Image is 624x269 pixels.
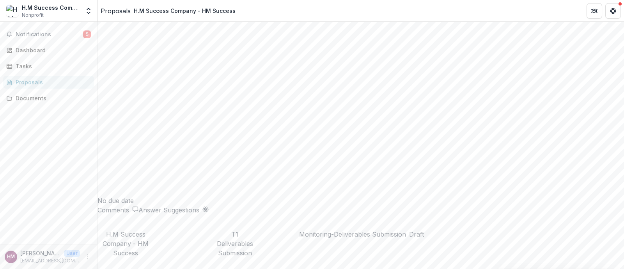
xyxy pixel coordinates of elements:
[83,252,92,262] button: More
[22,4,80,12] div: H.M Success Company
[97,230,154,258] p: H.M Success Company - HM Success
[605,3,621,19] button: Get Help
[16,78,88,86] div: Proposals
[20,249,61,257] p: [PERSON_NAME]
[22,12,44,19] span: Nonprofit
[7,254,15,259] div: Hamidah Binti Mokhtar
[16,46,88,54] div: Dashboard
[409,230,424,239] span: Draft
[101,5,239,16] nav: breadcrumb
[134,7,236,15] div: H.M Success Company - HM Success
[3,44,94,57] a: Dashboard
[64,250,80,257] p: User
[16,94,88,102] div: Documents
[6,5,19,17] img: H.M Success Company
[16,31,83,38] span: Notifications
[215,230,255,258] p: T1 Deliverables Submission
[3,76,94,89] a: Proposals
[83,30,91,38] span: 5
[3,60,94,73] a: Tasks
[138,205,209,215] button: Answer Suggestions
[587,3,602,19] button: Partners
[3,92,94,105] a: Documents
[3,28,94,41] button: Notifications5
[83,3,94,19] button: Open entity switcher
[16,62,88,70] div: Tasks
[20,257,80,264] p: [EMAIL_ADDRESS][DOMAIN_NAME]
[101,6,131,16] a: Proposals
[299,230,406,239] p: Monitoring-Deliverables Submission
[97,205,138,215] button: Comments
[97,196,624,205] div: No due date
